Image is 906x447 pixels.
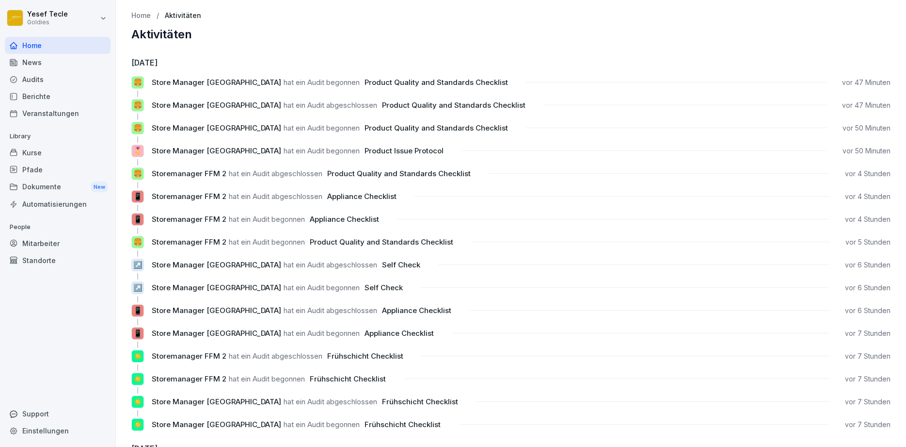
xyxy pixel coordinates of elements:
[365,283,403,292] span: Self Check
[152,169,226,178] span: Storemanager FFM 2
[91,182,108,193] div: New
[284,78,360,87] span: hat ein Audit begonnen
[229,215,305,224] span: hat ein Audit begonnen
[229,351,322,361] span: hat ein Audit abgeschlossen
[845,306,890,315] p: vor 6 Stunden
[365,78,508,87] span: Product Quality and Standards Checklist
[845,169,890,179] p: vor 4 Stunden
[157,12,159,20] p: /
[133,351,143,362] p: ☀️
[133,77,143,88] p: 🍔
[382,306,451,315] span: Appliance Checklist
[152,397,281,406] span: Store Manager [GEOGRAPHIC_DATA]
[131,12,151,20] p: Home
[284,100,377,110] span: hat ein Audit abgeschlossen
[5,144,111,161] div: Kurse
[327,169,471,178] span: Product Quality and Standards Checklist
[27,19,68,26] p: Goldies
[152,78,281,87] span: Store Manager [GEOGRAPHIC_DATA]
[152,306,281,315] span: Store Manager [GEOGRAPHIC_DATA]
[152,123,281,132] span: Store Manager [GEOGRAPHIC_DATA]
[229,169,322,178] span: hat ein Audit abgeschlossen
[365,420,441,429] span: Frühschicht Checklist
[365,146,444,155] span: Product Issue Protocol
[382,100,525,110] span: Product Quality and Standards Checklist
[842,100,890,110] p: vor 47 Minuten
[133,374,143,385] p: ☀️
[152,329,281,338] span: Store Manager [GEOGRAPHIC_DATA]
[133,146,143,157] p: 🎖️
[152,237,226,247] span: Storemanager FFM 2
[327,192,397,201] span: Appliance Checklist
[845,237,890,247] p: vor 5 Stunden
[152,283,281,292] span: Store Manager [GEOGRAPHIC_DATA]
[152,374,226,383] span: Storemanager FFM 2
[152,215,226,224] span: Storemanager FFM 2
[152,351,226,361] span: Storemanager FFM 2
[310,237,453,247] span: Product Quality and Standards Checklist
[165,12,201,20] p: Aktivitäten
[5,105,111,122] a: Veranstaltungen
[5,178,111,196] a: DokumenteNew
[152,260,281,269] span: Store Manager [GEOGRAPHIC_DATA]
[133,419,143,430] p: ☀️
[5,196,111,213] a: Automatisierungen
[5,219,111,235] p: People
[133,260,143,271] p: ↗️
[845,260,890,270] p: vor 6 Stunden
[365,329,434,338] span: Appliance Checklist
[842,123,890,133] p: vor 50 Minuten
[5,54,111,71] a: News
[845,283,890,293] p: vor 6 Stunden
[5,252,111,269] a: Standorte
[310,215,379,224] span: Appliance Checklist
[310,374,386,383] span: Frühschicht Checklist
[284,397,377,406] span: hat ein Audit abgeschlossen
[152,100,281,110] span: Store Manager [GEOGRAPHIC_DATA]
[152,146,281,155] span: Store Manager [GEOGRAPHIC_DATA]
[5,422,111,439] a: Einstellungen
[5,235,111,252] a: Mitarbeiter
[284,146,360,155] span: hat ein Audit begonnen
[284,420,360,429] span: hat ein Audit begonnen
[152,192,226,201] span: Storemanager FFM 2
[133,305,143,316] p: 📱
[284,283,360,292] span: hat ein Audit begonnen
[845,374,890,384] p: vor 7 Stunden
[845,215,890,224] p: vor 4 Stunden
[382,260,420,269] span: Self Check
[5,161,111,178] a: Pfade
[229,192,322,201] span: hat ein Audit abgeschlossen
[133,100,143,111] p: 🍔
[5,129,111,144] p: Library
[133,214,143,225] p: 📱
[133,397,143,408] p: ☀️
[845,397,890,407] p: vor 7 Stunden
[5,88,111,105] a: Berichte
[327,351,403,361] span: Frühschicht Checklist
[5,71,111,88] a: Audits
[842,78,890,87] p: vor 47 Minuten
[284,260,377,269] span: hat ein Audit abgeschlossen
[131,28,890,41] h2: Aktivitäten
[5,405,111,422] div: Support
[133,282,143,294] p: ↗️
[27,10,68,18] p: Yesef Tecle
[133,123,143,134] p: 🍔
[5,37,111,54] a: Home
[133,237,143,248] p: 🍔
[229,237,305,247] span: hat ein Audit begonnen
[365,123,508,132] span: Product Quality and Standards Checklist
[845,351,890,361] p: vor 7 Stunden
[229,374,305,383] span: hat ein Audit begonnen
[284,329,360,338] span: hat ein Audit begonnen
[5,178,111,196] div: Dokumente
